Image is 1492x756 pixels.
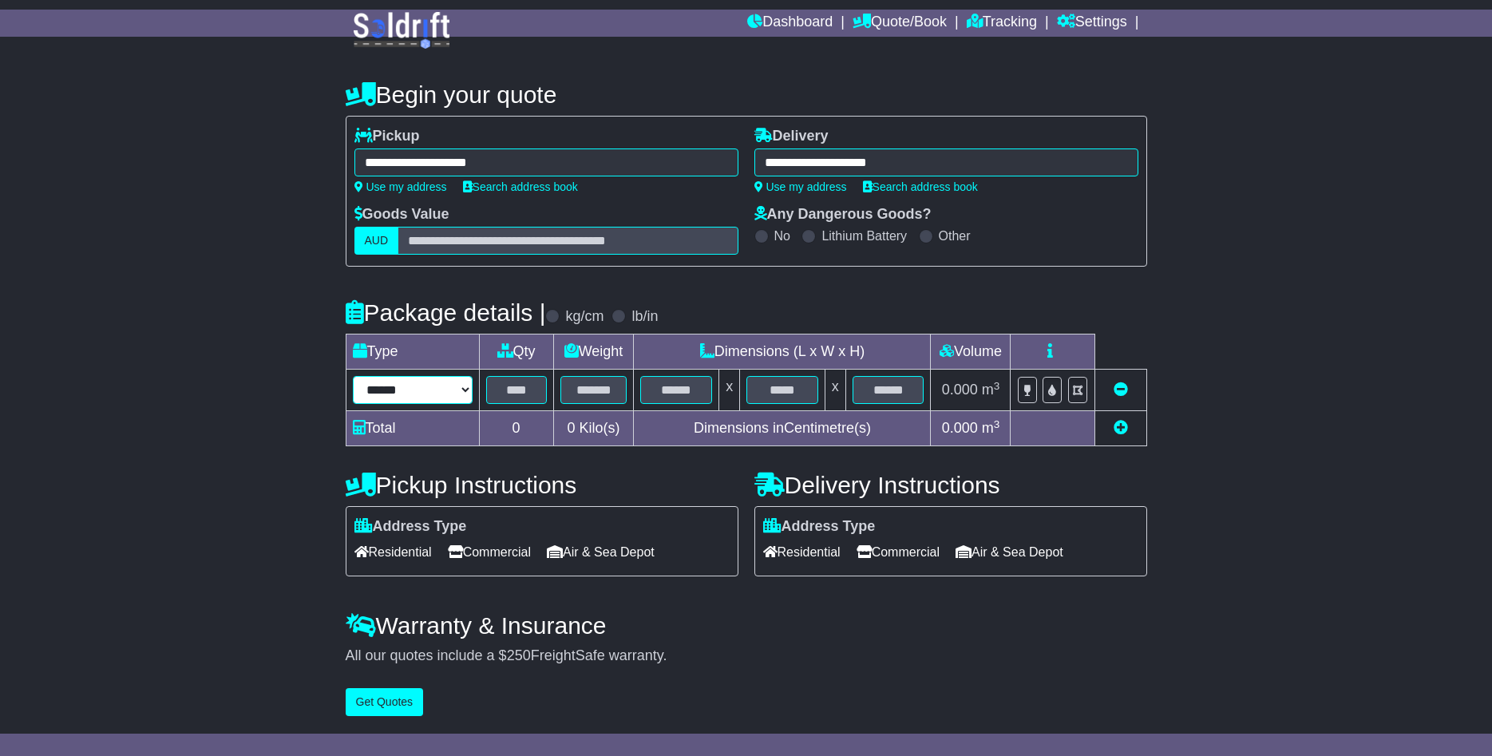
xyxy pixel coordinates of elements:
[994,418,1000,430] sup: 3
[354,128,420,145] label: Pickup
[507,647,531,663] span: 250
[982,382,1000,398] span: m
[479,334,553,370] td: Qty
[346,612,1147,639] h4: Warranty & Insurance
[631,308,658,326] label: lb/in
[719,370,740,411] td: x
[1114,382,1128,398] a: Remove this item
[763,518,876,536] label: Address Type
[463,180,578,193] a: Search address book
[354,227,399,255] label: AUD
[982,420,1000,436] span: m
[346,334,479,370] td: Type
[567,420,575,436] span: 0
[754,206,932,224] label: Any Dangerous Goods?
[853,10,947,37] a: Quote/Book
[942,382,978,398] span: 0.000
[354,180,447,193] a: Use my address
[634,334,931,370] td: Dimensions (L x W x H)
[821,228,907,243] label: Lithium Battery
[346,411,479,446] td: Total
[553,411,634,446] td: Kilo(s)
[967,10,1037,37] a: Tracking
[994,380,1000,392] sup: 3
[565,308,604,326] label: kg/cm
[863,180,978,193] a: Search address book
[942,420,978,436] span: 0.000
[346,647,1147,665] div: All our quotes include a $ FreightSafe warranty.
[346,81,1147,108] h4: Begin your quote
[763,540,841,564] span: Residential
[354,206,449,224] label: Goods Value
[448,540,531,564] span: Commercial
[346,299,546,326] h4: Package details |
[547,540,655,564] span: Air & Sea Depot
[479,411,553,446] td: 0
[774,228,790,243] label: No
[354,518,467,536] label: Address Type
[553,334,634,370] td: Weight
[931,334,1011,370] td: Volume
[634,411,931,446] td: Dimensions in Centimetre(s)
[956,540,1063,564] span: Air & Sea Depot
[754,128,829,145] label: Delivery
[754,180,847,193] a: Use my address
[857,540,940,564] span: Commercial
[346,688,424,716] button: Get Quotes
[747,10,833,37] a: Dashboard
[939,228,971,243] label: Other
[1057,10,1127,37] a: Settings
[754,472,1147,498] h4: Delivery Instructions
[354,540,432,564] span: Residential
[346,472,738,498] h4: Pickup Instructions
[825,370,845,411] td: x
[1114,420,1128,436] a: Add new item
